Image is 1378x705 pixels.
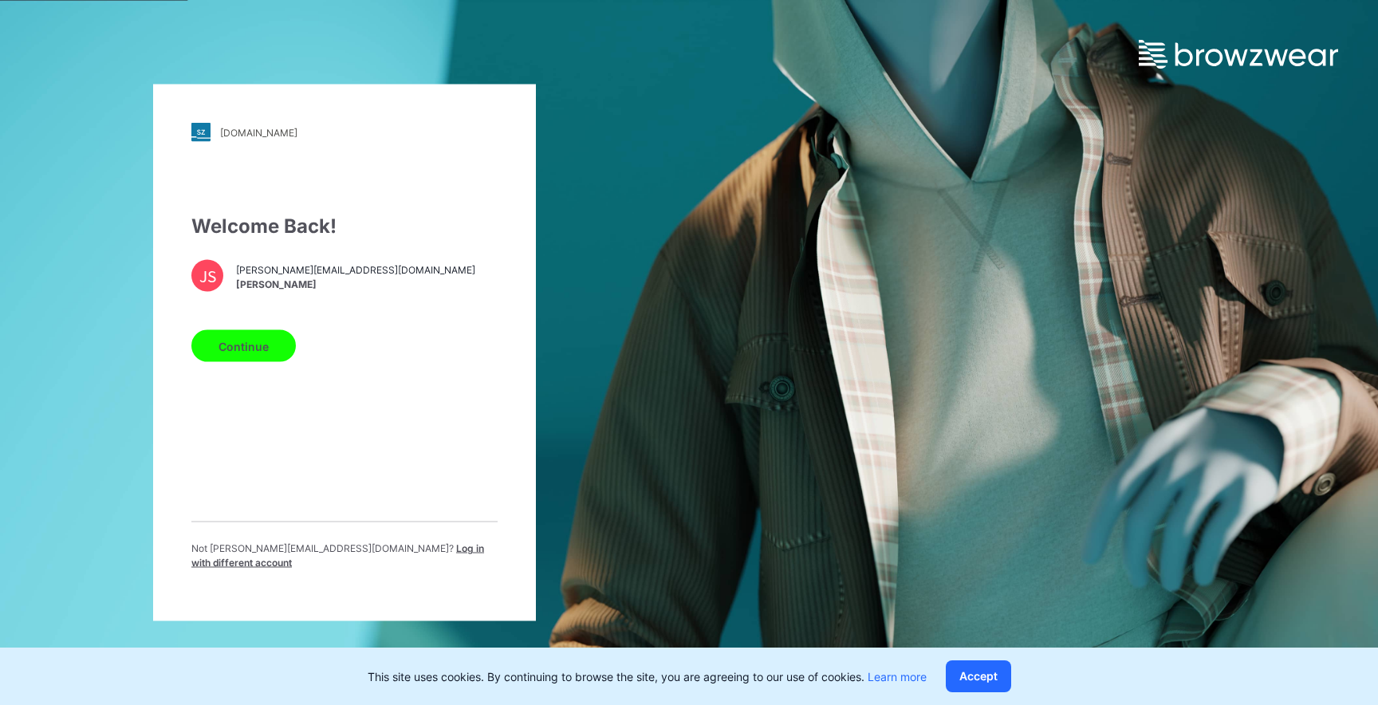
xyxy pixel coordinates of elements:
a: [DOMAIN_NAME] [191,123,498,142]
button: Continue [191,330,296,362]
div: Welcome Back! [191,212,498,241]
img: stylezone-logo.562084cfcfab977791bfbf7441f1a819.svg [191,123,211,142]
span: [PERSON_NAME] [236,277,475,291]
a: Learn more [868,670,927,683]
p: Not [PERSON_NAME][EMAIL_ADDRESS][DOMAIN_NAME] ? [191,542,498,570]
div: [DOMAIN_NAME] [220,126,297,138]
p: This site uses cookies. By continuing to browse the site, you are agreeing to our use of cookies. [368,668,927,685]
span: [PERSON_NAME][EMAIL_ADDRESS][DOMAIN_NAME] [236,262,475,277]
img: browzwear-logo.e42bd6dac1945053ebaf764b6aa21510.svg [1139,40,1338,69]
button: Accept [946,660,1011,692]
div: JS [191,260,223,292]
